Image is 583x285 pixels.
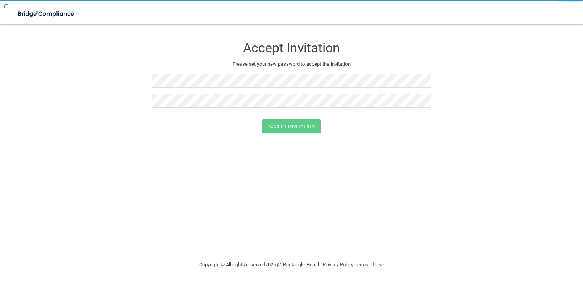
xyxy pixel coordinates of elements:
img: bridge_compliance_login_screen.278c3ca4.svg [11,6,82,22]
a: Terms of Use [354,262,384,267]
p: Please set your new password to accept the invitation [158,60,425,69]
button: Accept Invitation [262,119,321,133]
div: Copyright © All rights reserved 2025 @ Rectangle Health | | [152,253,431,277]
a: Privacy Policy [323,262,353,267]
h3: Accept Invitation [152,41,431,55]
